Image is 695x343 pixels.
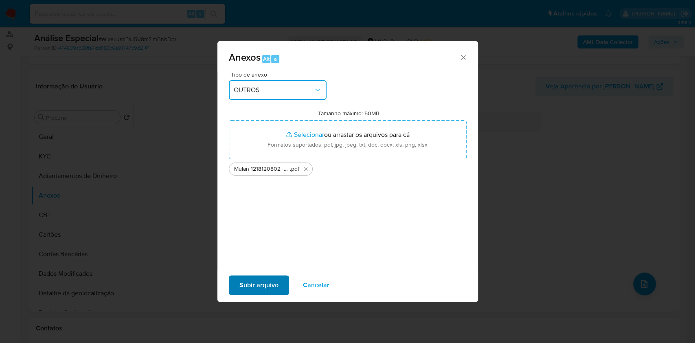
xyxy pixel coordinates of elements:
span: Cancelar [303,276,329,294]
button: Cancelar [292,275,340,295]
span: OUTROS [234,86,314,94]
button: Subir arquivo [229,275,289,295]
span: a [274,55,277,63]
span: Subir arquivo [239,276,278,294]
label: Tamanho máximo: 50MB [318,110,379,117]
span: Tipo de anexo [231,72,329,77]
span: Anexos [229,50,261,64]
span: Mulan 1218120802_Joao [PERSON_NAME] 2025_08_19_11_27_23 [234,165,290,173]
span: Alt [263,55,270,63]
button: OUTROS [229,80,327,100]
button: Excluir Mulan 1218120802_Joao Felipe Dos Santos Alves 2025_08_19_11_27_23.pdf [301,164,311,174]
span: .pdf [290,165,299,173]
button: Fechar [459,53,467,61]
ul: Arquivos selecionados [229,159,467,176]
